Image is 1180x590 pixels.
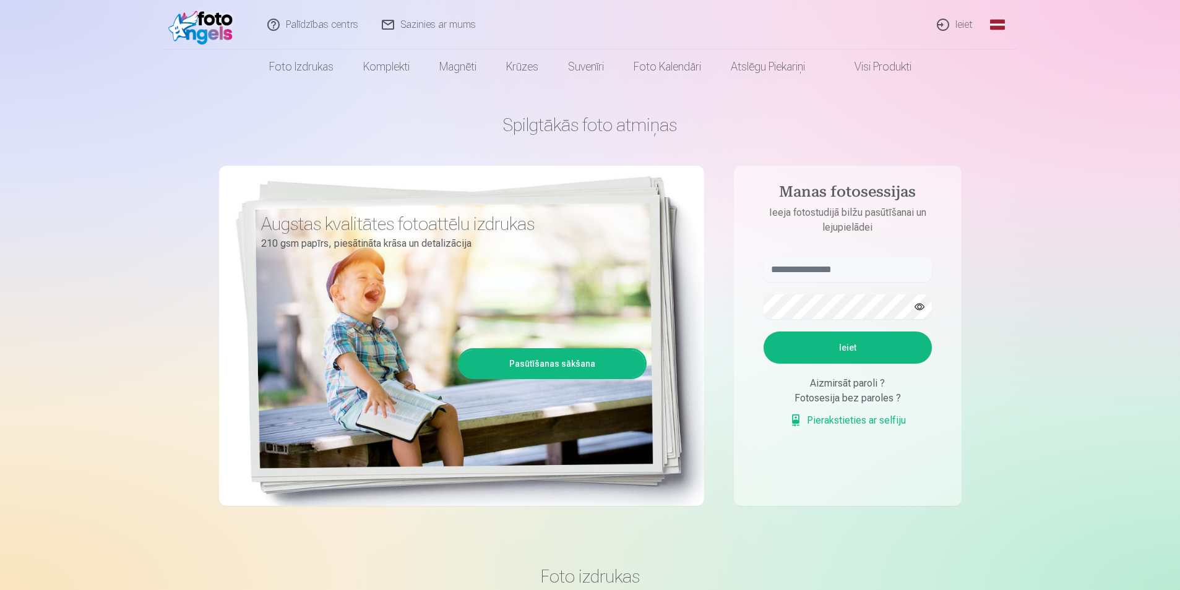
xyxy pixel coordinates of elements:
[553,49,619,84] a: Suvenīri
[751,183,944,205] h4: Manas fotosessijas
[261,235,637,252] p: 210 gsm papīrs, piesātināta krāsa un detalizācija
[261,213,637,235] h3: Augstas kvalitātes fotoattēlu izdrukas
[820,49,926,84] a: Visi produkti
[764,376,932,391] div: Aizmirsāt paroli ?
[219,114,962,136] h1: Spilgtākās foto atmiņas
[229,565,952,588] h3: Foto izdrukas
[751,205,944,235] p: Ieeja fotostudijā bilžu pasūtīšanai un lejupielādei
[168,5,239,45] img: /fa1
[716,49,820,84] a: Atslēgu piekariņi
[460,350,645,377] a: Pasūtīšanas sākšana
[790,413,906,428] a: Pierakstieties ar selfiju
[491,49,553,84] a: Krūzes
[254,49,348,84] a: Foto izdrukas
[348,49,424,84] a: Komplekti
[424,49,491,84] a: Magnēti
[619,49,716,84] a: Foto kalendāri
[764,391,932,406] div: Fotosesija bez paroles ?
[764,331,932,364] button: Ieiet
